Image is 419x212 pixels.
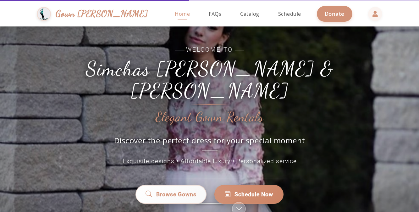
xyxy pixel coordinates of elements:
span: Home [175,10,190,17]
a: Home [168,1,196,26]
span: Schedule Now [234,190,273,198]
a: FAQs [202,1,228,26]
a: Schedule [272,1,307,26]
h1: Simchas [PERSON_NAME] & [PERSON_NAME] [68,58,351,102]
span: Browse Gowns [156,190,196,198]
span: Schedule [278,10,301,17]
span: Welcome to [68,45,351,54]
p: Discover the perfect dress for your special moment [108,135,312,151]
img: Gown Gmach Logo [37,7,51,21]
span: Gown [PERSON_NAME] [56,7,148,20]
span: FAQs [209,10,221,17]
p: Exquisite designs • Affordable luxury • Personalized service [68,157,351,166]
a: Catalog [234,1,266,26]
span: Catalog [240,10,259,17]
a: Gown [PERSON_NAME] [37,5,154,23]
span: Donate [325,10,345,17]
h2: Elegant Gown Rentals [156,110,263,124]
a: Donate [317,6,352,21]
